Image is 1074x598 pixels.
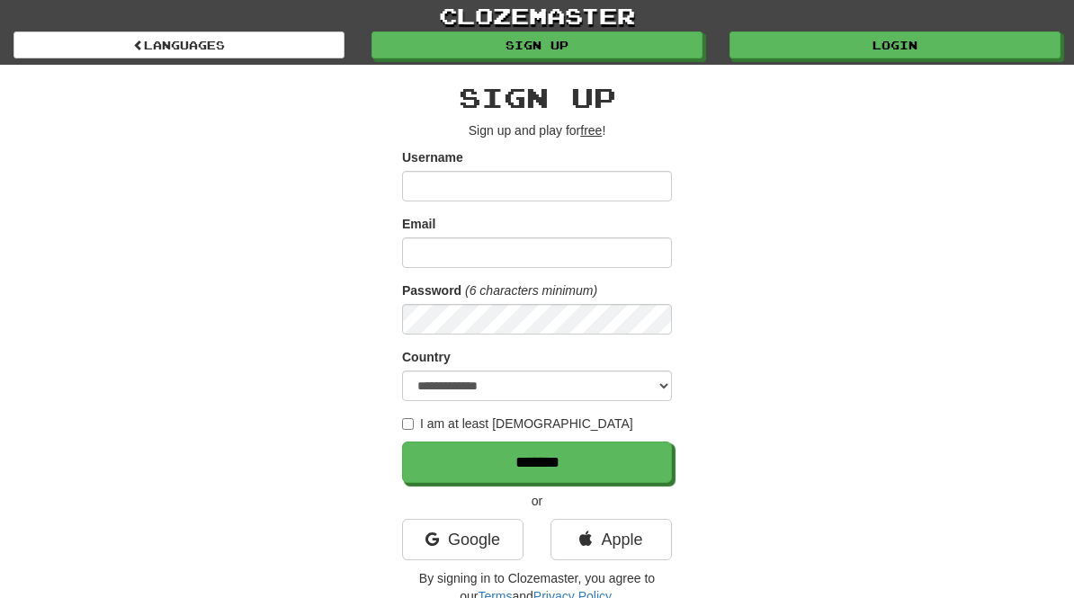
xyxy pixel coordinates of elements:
h2: Sign up [402,83,672,112]
label: Email [402,215,435,233]
p: Sign up and play for ! [402,121,672,139]
a: Languages [13,31,345,58]
p: or [402,492,672,510]
label: Country [402,348,451,366]
a: Apple [550,519,672,560]
label: I am at least [DEMOGRAPHIC_DATA] [402,415,633,433]
label: Username [402,148,463,166]
a: Google [402,519,524,560]
label: Password [402,281,461,299]
a: Sign up [371,31,703,58]
input: I am at least [DEMOGRAPHIC_DATA] [402,418,414,430]
a: Login [729,31,1061,58]
u: free [580,123,602,138]
em: (6 characters minimum) [465,283,597,298]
